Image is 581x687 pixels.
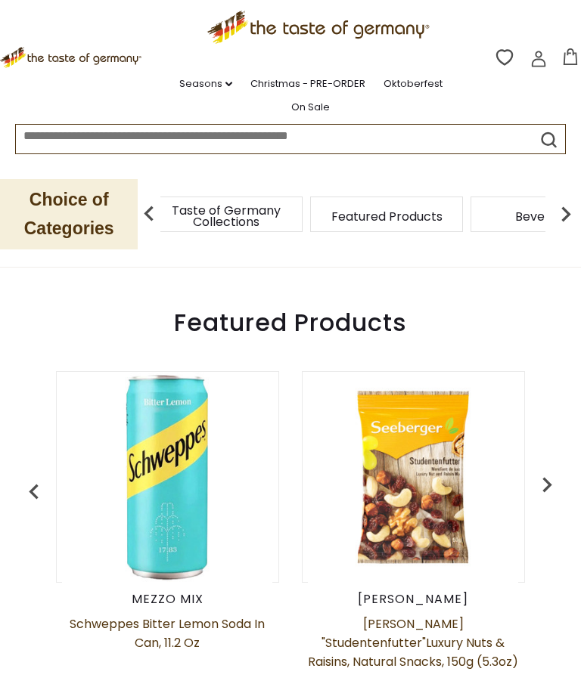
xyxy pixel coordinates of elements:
[179,76,232,92] a: Seasons
[62,372,272,582] img: Schweppes Bitter Lemon Soda in Can, 11.2 oz
[302,592,525,607] div: [PERSON_NAME]
[308,372,518,582] img: Seeberger
[56,592,279,607] div: Mezzo Mix
[19,477,49,507] img: previous arrow
[291,99,330,116] a: On Sale
[331,211,443,222] a: Featured Products
[384,76,443,92] a: Oktoberfest
[166,205,287,227] a: Taste of Germany Collections
[250,76,365,92] a: Christmas - PRE-ORDER
[515,211,579,222] a: Beverages
[532,469,562,500] img: previous arrow
[551,199,581,229] img: next arrow
[134,199,164,229] img: previous arrow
